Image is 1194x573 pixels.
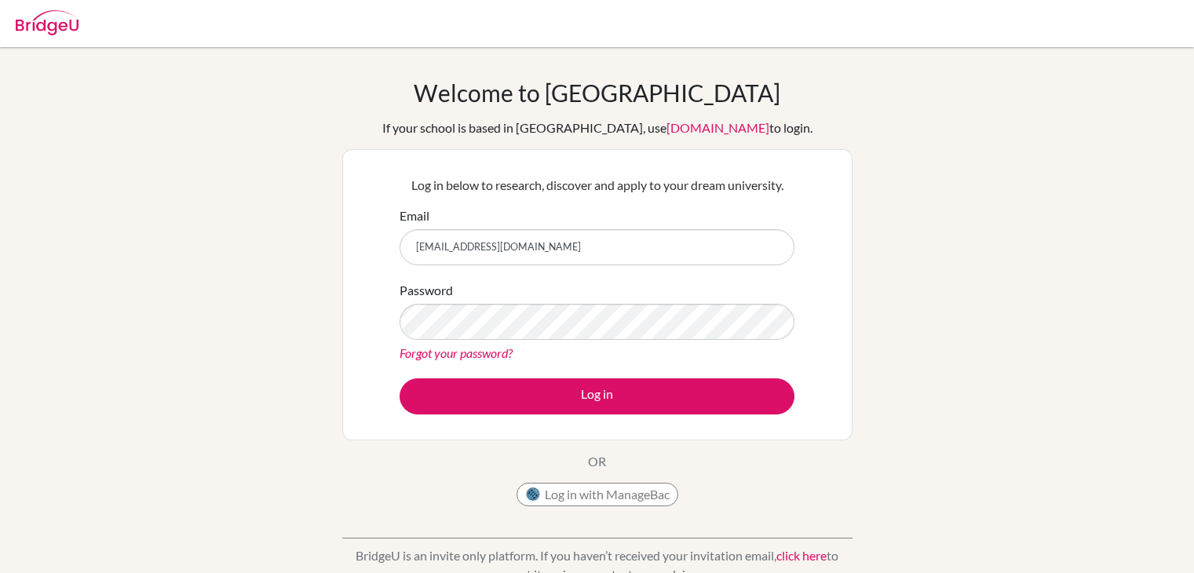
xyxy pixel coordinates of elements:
[382,119,812,137] div: If your school is based in [GEOGRAPHIC_DATA], use to login.
[400,378,794,414] button: Log in
[414,78,780,107] h1: Welcome to [GEOGRAPHIC_DATA]
[776,548,827,563] a: click here
[400,176,794,195] p: Log in below to research, discover and apply to your dream university.
[400,281,453,300] label: Password
[400,206,429,225] label: Email
[666,120,769,135] a: [DOMAIN_NAME]
[400,345,513,360] a: Forgot your password?
[16,10,79,35] img: Bridge-U
[588,452,606,471] p: OR
[517,483,678,506] button: Log in with ManageBac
